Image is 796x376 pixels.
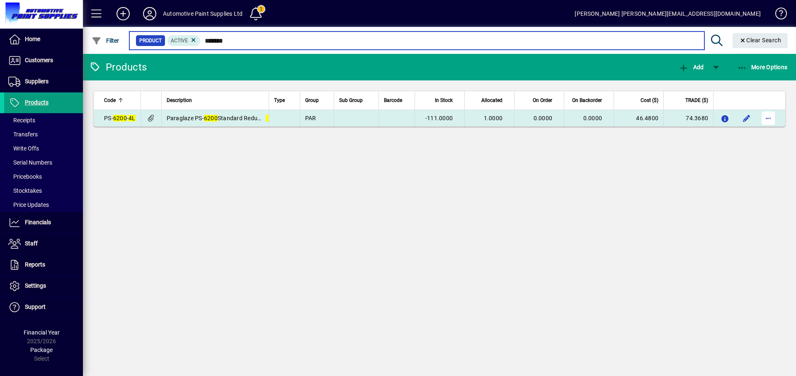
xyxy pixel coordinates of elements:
[420,96,460,105] div: In Stock
[8,187,42,194] span: Stocktakes
[339,96,374,105] div: Sub Group
[533,96,552,105] span: On Order
[4,297,83,318] a: Support
[677,60,706,75] button: Add
[4,29,83,50] a: Home
[89,61,147,74] div: Products
[163,7,243,20] div: Automotive Paint Supplies Ltd
[171,38,188,44] span: Active
[136,6,163,21] button: Profile
[25,36,40,42] span: Home
[274,96,295,105] div: Type
[129,115,136,121] em: 4L
[663,110,713,126] td: 74.3680
[4,233,83,254] a: Staff
[534,115,553,121] span: 0.0000
[8,159,52,166] span: Serial Numbers
[104,96,136,105] div: Code
[104,96,116,105] span: Code
[204,115,218,121] em: 6200
[92,37,119,44] span: Filter
[25,99,49,106] span: Products
[8,173,42,180] span: Pricebooks
[167,115,273,121] span: Paraglaze PS- Standard Reducer t
[762,112,775,125] button: More options
[519,96,560,105] div: On Order
[739,37,781,44] span: Clear Search
[25,78,49,85] span: Suppliers
[113,115,127,121] em: 6200
[484,115,503,121] span: 1.0000
[4,255,83,275] a: Reports
[25,219,51,226] span: Financials
[25,303,46,310] span: Support
[274,96,285,105] span: Type
[139,36,162,45] span: Product
[737,64,788,70] span: More Options
[305,96,329,105] div: Group
[4,113,83,127] a: Receipts
[110,6,136,21] button: Add
[679,64,704,70] span: Add
[583,115,602,121] span: 0.0000
[384,96,402,105] span: Barcode
[339,96,363,105] span: Sub Group
[4,155,83,170] a: Serial Numbers
[167,96,192,105] span: Description
[167,96,264,105] div: Description
[740,112,753,125] button: Edit
[384,96,410,105] div: Barcode
[572,96,602,105] span: On Backorder
[614,110,663,126] td: 46.4800
[733,33,788,48] button: Clear
[4,141,83,155] a: Write Offs
[30,347,53,353] span: Package
[4,212,83,233] a: Financials
[266,115,271,121] em: 4l
[4,50,83,71] a: Customers
[8,131,38,138] span: Transfers
[425,115,453,121] span: -111.0000
[4,127,83,141] a: Transfers
[435,96,453,105] span: In Stock
[769,2,786,29] a: Knowledge Base
[4,184,83,198] a: Stocktakes
[25,261,45,268] span: Reports
[575,7,761,20] div: [PERSON_NAME] [PERSON_NAME][EMAIL_ADDRESS][DOMAIN_NAME]
[8,117,35,124] span: Receipts
[481,96,502,105] span: Allocated
[305,115,316,121] span: PAR
[25,57,53,63] span: Customers
[104,115,136,121] span: PS- -
[305,96,319,105] span: Group
[685,96,708,105] span: TRADE ($)
[4,276,83,296] a: Settings
[24,329,60,336] span: Financial Year
[25,282,46,289] span: Settings
[90,33,121,48] button: Filter
[735,60,790,75] button: More Options
[4,198,83,212] a: Price Updates
[167,35,201,46] mat-chip: Activation Status: Active
[25,240,38,247] span: Staff
[470,96,510,105] div: Allocated
[4,71,83,92] a: Suppliers
[4,170,83,184] a: Pricebooks
[641,96,658,105] span: Cost ($)
[8,145,39,152] span: Write Offs
[569,96,609,105] div: On Backorder
[8,201,49,208] span: Price Updates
